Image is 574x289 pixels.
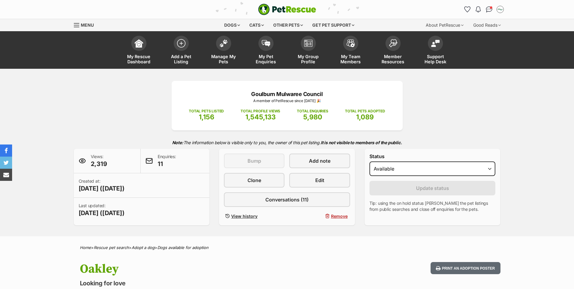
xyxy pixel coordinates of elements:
a: My Group Profile [287,33,330,69]
a: Menu [74,19,98,30]
a: Edit [289,173,350,188]
span: 1,545,133 [245,113,276,121]
img: team-members-icon-5396bd8760b3fe7c0b43da4ab00e1e3bb1a5d9ba89233759b79545d2d3fc5d0d.svg [346,39,355,47]
a: My Pet Enquiries [245,33,287,69]
p: TOTAL PETS LISTED [189,108,224,114]
h1: Oakley [80,262,336,276]
div: Good Reads [469,19,505,31]
div: Dogs [220,19,244,31]
a: Clone [224,173,284,188]
div: Other pets [269,19,307,31]
a: Conversations [484,5,494,14]
a: My Rescue Dashboard [118,33,160,69]
img: notifications-46538b983faf8c2785f20acdc204bb7945ddae34d4c08c2a6579f10ce5e182be.svg [476,6,481,12]
img: manage-my-pets-icon-02211641906a0b7f246fdf0571729dbe1e7629f14944591b6c1af311fb30b64b.svg [219,39,228,47]
img: help-desk-icon-fdf02630f3aa405de69fd3d07c3f3aa587a6932b1a1747fa1d2bba05be0121f9.svg [431,40,440,47]
span: My Group Profile [295,54,322,64]
label: Status [369,154,496,159]
img: member-resources-icon-8e73f808a243e03378d46382f2149f9095a855e16c252ad45f914b54edf8863c.svg [389,39,397,47]
a: Dogs available for adoption [157,245,208,250]
p: Tip: using the on hold status [PERSON_NAME] the pet listings from public searches and close off e... [369,200,496,212]
a: PetRescue [258,4,316,15]
span: [DATE] ([DATE]) [79,184,125,193]
img: logo-e224e6f780fb5917bec1dbf3a21bbac754714ae5b6737aabdf751b685950b380.svg [258,4,316,15]
button: Remove [289,212,350,221]
div: About PetRescue [421,19,468,31]
a: View history [224,212,284,221]
a: My Team Members [330,33,372,69]
button: My account [495,5,505,14]
button: Print an adoption poster [431,262,500,274]
span: 1,089 [356,113,374,121]
span: My Pet Enquiries [252,54,280,64]
span: My Rescue Dashboard [125,54,153,64]
button: Bump [224,154,284,168]
a: Support Help Desk [414,33,457,69]
strong: Note: [172,140,183,145]
span: Clone [248,177,261,184]
p: Goulburn Mulwaree Council [181,90,394,98]
img: group-profile-icon-3fa3cf56718a62981997c0bc7e787c4b2cf8bcc04b72c1350f741eb67cf2f40e.svg [304,40,313,47]
span: Add note [309,157,330,164]
a: Rescue pet search [94,245,129,250]
span: 2,319 [91,160,107,168]
a: Home [80,245,91,250]
p: TOTAL PROFILE VIEWS [241,108,280,114]
p: TOTAL PETS ADOPTED [345,108,385,114]
div: Cats [245,19,268,31]
img: add-pet-listing-icon-0afa8454b4691262ce3f59096e99ab1cd57d4a30225e0717b998d2c9b9846f56.svg [177,39,185,48]
span: Remove [331,213,348,219]
p: TOTAL ENQUIRIES [297,108,328,114]
a: Conversations (11) [224,192,350,207]
img: chat-41dd97257d64d25036548639549fe6c8038ab92f7586957e7f3b1b290dea8141.svg [486,6,492,12]
p: The information below is visible only to you, the owner of this pet listing. [74,136,500,149]
span: Member Resources [379,54,407,64]
p: A member of PetRescue since [DATE] 🎉 [181,98,394,104]
a: Favourites [463,5,472,14]
span: Manage My Pets [210,54,237,64]
img: pet-enquiries-icon-7e3ad2cf08bfb03b45e93fb7055b45f3efa6380592205ae92323e6603595dc1f.svg [262,40,270,47]
span: Support Help Desk [422,54,449,64]
span: Update status [416,184,449,192]
span: Menu [81,22,94,28]
a: Member Resources [372,33,414,69]
span: Add a Pet Listing [168,54,195,64]
ul: Account quick links [463,5,505,14]
p: Views: [91,154,107,168]
span: My Team Members [337,54,364,64]
span: [DATE] ([DATE]) [79,209,125,217]
img: Adam Skelly profile pic [497,6,503,12]
p: Looking for love [80,279,336,287]
a: Adopt a dog [132,245,155,250]
span: 1,156 [199,113,214,121]
p: Last updated: [79,203,125,217]
div: > > > [65,245,510,250]
button: Notifications [474,5,483,14]
a: Manage My Pets [202,33,245,69]
span: Edit [315,177,324,184]
strong: It is not visible to members of the public. [321,140,402,145]
p: Created at: [79,178,125,193]
span: Conversations (11) [265,196,309,203]
span: 11 [158,160,176,168]
a: Add note [289,154,350,168]
div: Get pet support [308,19,359,31]
a: Add a Pet Listing [160,33,202,69]
span: 5,980 [303,113,322,121]
span: View history [231,213,257,219]
p: Enquiries: [158,154,176,168]
img: dashboard-icon-eb2f2d2d3e046f16d808141f083e7271f6b2e854fb5c12c21221c1fb7104beca.svg [135,39,143,48]
button: Update status [369,181,496,195]
span: Bump [248,157,261,164]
